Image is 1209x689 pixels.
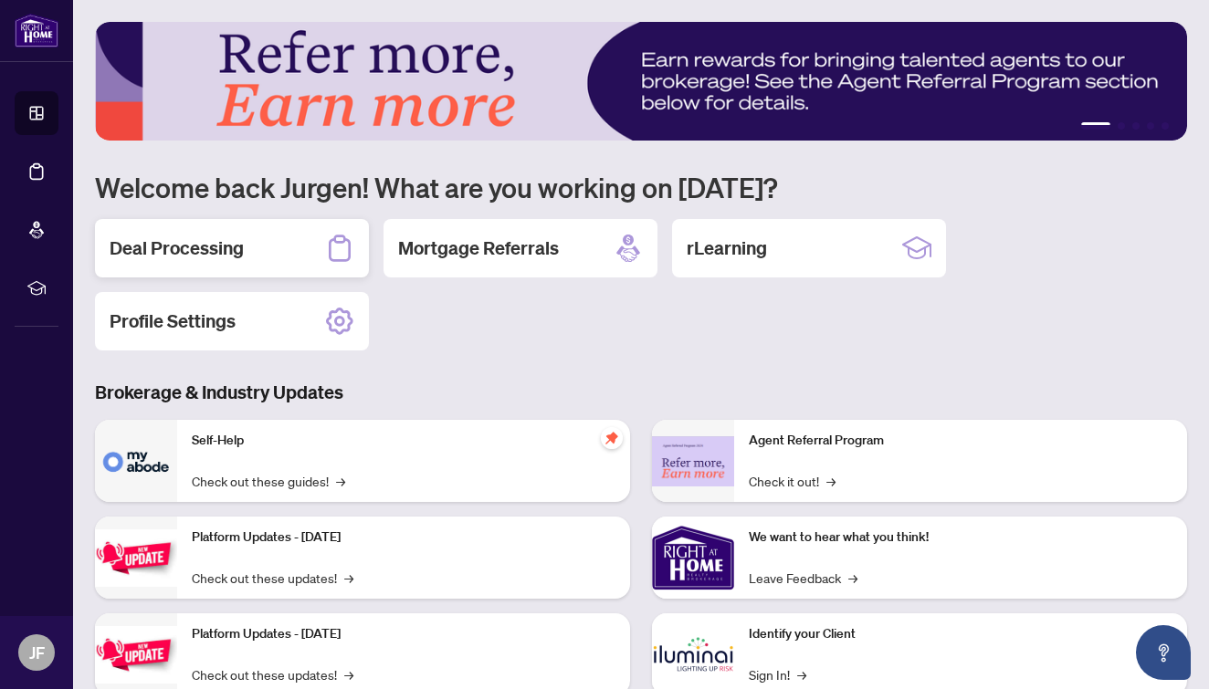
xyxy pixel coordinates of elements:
[749,664,806,684] a: Sign In!→
[749,568,857,588] a: Leave Feedback→
[398,235,559,261] h2: Mortgage Referrals
[749,431,1172,451] p: Agent Referral Program
[601,427,623,449] span: pushpin
[15,14,58,47] img: logo
[192,527,615,548] p: Platform Updates - [DATE]
[192,624,615,644] p: Platform Updates - [DATE]
[336,471,345,491] span: →
[652,517,734,599] img: We want to hear what you think!
[1118,122,1125,130] button: 2
[95,380,1187,405] h3: Brokerage & Industry Updates
[95,626,177,684] img: Platform Updates - July 8, 2025
[95,420,177,502] img: Self-Help
[1081,122,1110,130] button: 1
[749,624,1172,644] p: Identify your Client
[110,308,236,334] h2: Profile Settings
[344,568,353,588] span: →
[1136,625,1191,680] button: Open asap
[29,640,45,665] span: JF
[1147,122,1154,130] button: 4
[192,431,615,451] p: Self-Help
[192,471,345,491] a: Check out these guides!→
[826,471,836,491] span: →
[687,235,767,261] h2: rLearning
[110,235,244,261] h2: Deal Processing
[95,22,1187,141] img: Slide 0
[192,664,353,684] a: Check out these updates!→
[344,664,353,684] span: →
[95,170,1187,204] h1: Welcome back Jurgen! What are you working on [DATE]?
[192,568,353,588] a: Check out these updates!→
[1162,122,1169,130] button: 5
[749,471,836,491] a: Check it out!→
[848,568,857,588] span: →
[652,436,734,486] img: Agent Referral Program
[1132,122,1140,130] button: 3
[749,527,1172,548] p: We want to hear what you think!
[95,529,177,587] img: Platform Updates - July 21, 2025
[797,664,806,684] span: →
